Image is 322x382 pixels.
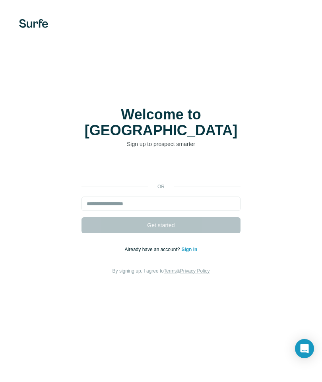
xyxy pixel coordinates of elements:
[78,160,244,177] iframe: Sign in with Google Button
[181,247,197,252] a: Sign in
[125,247,182,252] span: Already have an account?
[295,339,314,358] div: Open Intercom Messenger
[19,19,48,28] img: Surfe's logo
[81,140,241,148] p: Sign up to prospect smarter
[148,183,174,190] p: or
[81,107,241,138] h1: Welcome to [GEOGRAPHIC_DATA]
[113,268,210,274] span: By signing up, I agree to &
[180,268,210,274] a: Privacy Policy
[164,268,177,274] a: Terms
